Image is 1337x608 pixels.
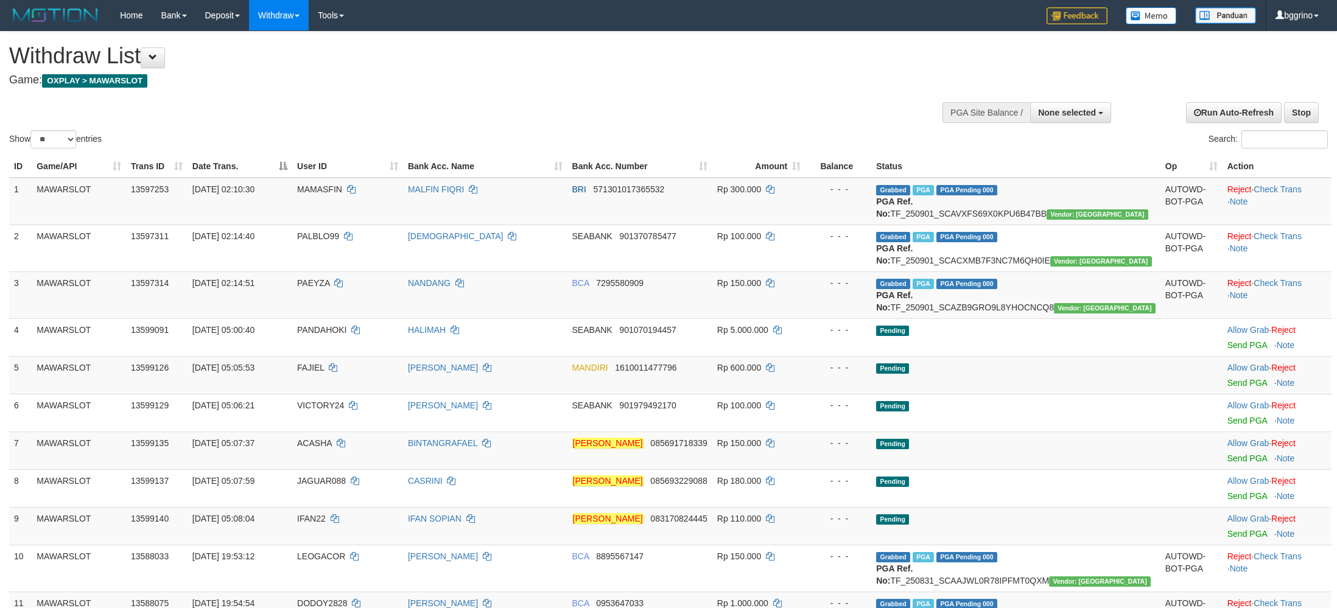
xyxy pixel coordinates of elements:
[408,231,504,241] a: [DEMOGRAPHIC_DATA]
[717,325,768,335] span: Rp 5.000.000
[32,356,126,394] td: MAWARSLOT
[192,598,254,608] span: [DATE] 19:54:54
[1227,340,1267,350] a: Send PGA
[717,551,761,561] span: Rp 150.000
[572,363,608,372] span: MANDIRI
[1223,178,1332,225] td: · ·
[936,552,997,562] span: PGA Pending
[871,178,1160,225] td: TF_250901_SCAVXFS69X0KPU6B47BB
[408,278,451,288] a: NANDANG
[9,356,32,394] td: 5
[131,231,169,241] span: 13597311
[9,271,32,318] td: 3
[297,231,339,241] span: PALBLO99
[192,400,254,410] span: [DATE] 05:06:21
[408,438,477,448] a: BINTANGRAFAEL
[9,178,32,225] td: 1
[297,514,326,523] span: IFAN22
[408,476,443,486] a: CASRINI
[292,155,403,178] th: User ID: activate to sort column ascending
[913,279,934,289] span: Marked by bggfebrii
[192,476,254,486] span: [DATE] 05:07:59
[1254,598,1302,608] a: Check Trans
[1227,325,1269,335] a: Allow Grab
[32,469,126,507] td: MAWARSLOT
[1271,400,1296,410] a: Reject
[32,155,126,178] th: Game/API: activate to sort column ascending
[1227,416,1267,425] a: Send PGA
[810,399,866,411] div: - - -
[619,400,676,410] span: Copy 901979492170 to clipboard
[876,477,909,487] span: Pending
[810,475,866,487] div: - - -
[572,278,589,288] span: BCA
[9,130,102,149] label: Show entries
[297,363,325,372] span: FAJIEL
[297,476,346,486] span: JAGUAR088
[1160,178,1223,225] td: AUTOWD-BOT-PGA
[876,401,909,411] span: Pending
[717,184,761,194] span: Rp 300.000
[810,230,866,242] div: - - -
[1227,491,1267,501] a: Send PGA
[131,400,169,410] span: 13599129
[1195,7,1256,24] img: panduan.png
[717,363,761,372] span: Rp 600.000
[9,44,879,68] h1: Withdraw List
[131,363,169,372] span: 13599126
[1186,102,1282,123] a: Run Auto-Refresh
[32,178,126,225] td: MAWARSLOT
[297,400,344,410] span: VICTORY24
[810,324,866,336] div: - - -
[572,598,589,608] span: BCA
[1160,155,1223,178] th: Op: activate to sort column ascending
[1227,551,1252,561] a: Reject
[1254,551,1302,561] a: Check Trans
[717,598,768,608] span: Rp 1.000.000
[876,514,909,525] span: Pending
[876,197,913,218] b: PGA Ref. No:
[408,184,465,194] a: MALFIN FIQRI
[131,551,169,561] span: 13588033
[408,325,446,335] a: HALIMAH
[876,243,913,265] b: PGA Ref. No:
[810,277,866,289] div: - - -
[1227,514,1269,523] a: Allow Grab
[9,432,32,469] td: 7
[131,325,169,335] span: 13599091
[810,550,866,562] div: - - -
[1054,303,1156,313] span: Vendor URL: https://secure10.1velocity.biz
[1277,340,1295,350] a: Note
[717,476,761,486] span: Rp 180.000
[297,325,346,335] span: PANDAHOKI
[572,475,644,486] em: [PERSON_NAME]
[1271,363,1296,372] a: Reject
[650,476,707,486] span: Copy 085693229088 to clipboard
[297,438,332,448] span: ACASHA
[810,362,866,374] div: - - -
[942,102,1030,123] div: PGA Site Balance /
[572,325,612,335] span: SEABANK
[596,551,644,561] span: Copy 8895567147 to clipboard
[567,155,712,178] th: Bank Acc. Number: activate to sort column ascending
[131,184,169,194] span: 13597253
[1277,453,1295,463] a: Note
[131,278,169,288] span: 13597314
[572,513,644,524] em: [PERSON_NAME]
[1227,278,1252,288] a: Reject
[1227,363,1269,372] a: Allow Grab
[1230,290,1248,300] a: Note
[1227,453,1267,463] a: Send PGA
[1271,438,1296,448] a: Reject
[810,512,866,525] div: - - -
[1277,529,1295,539] a: Note
[572,231,612,241] span: SEABANK
[9,225,32,271] td: 2
[913,185,934,195] span: Marked by bggmhdangga
[596,598,644,608] span: Copy 0953647033 to clipboard
[297,184,342,194] span: MAMASFIN
[936,232,997,242] span: PGA Pending
[1271,476,1296,486] a: Reject
[9,469,32,507] td: 8
[1227,378,1267,388] a: Send PGA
